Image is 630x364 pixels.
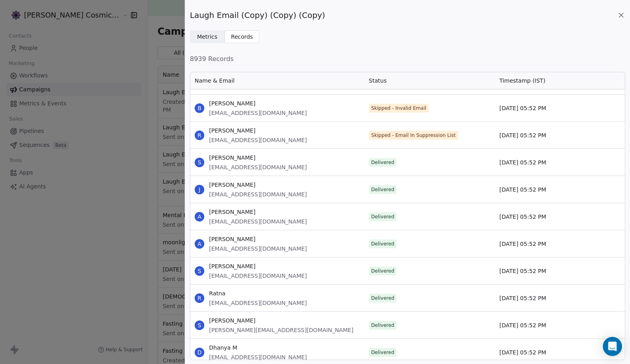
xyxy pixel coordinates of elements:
div: Delivered [371,240,395,247]
span: [PERSON_NAME] [209,154,307,162]
div: Delivered [371,213,395,220]
span: S [195,266,204,276]
span: R [195,131,204,140]
span: J [195,185,204,194]
div: Delivered [371,322,395,329]
span: [EMAIL_ADDRESS][DOMAIN_NAME] [209,136,307,144]
span: Timestamp (IST) [499,77,545,85]
span: [PERSON_NAME] [209,317,353,324]
span: [EMAIL_ADDRESS][DOMAIN_NAME] [209,163,307,171]
div: Delivered [371,186,395,193]
span: [EMAIL_ADDRESS][DOMAIN_NAME] [209,190,307,198]
span: S [195,158,204,167]
span: D [195,348,204,357]
span: [PERSON_NAME] [209,99,307,107]
span: [DATE] 05:52 PM [499,213,546,221]
span: [DATE] 05:52 PM [499,267,546,275]
div: Delivered [371,159,395,166]
span: Dhanya M [209,344,307,352]
div: Delivered [371,295,395,302]
div: Delivered [371,349,395,356]
span: [EMAIL_ADDRESS][DOMAIN_NAME] [209,245,307,253]
span: [DATE] 05:52 PM [499,240,546,248]
span: Laugh Email (Copy) (Copy) (Copy) [190,10,325,21]
span: [DATE] 05:52 PM [499,186,546,194]
span: Name & Email [195,77,235,85]
div: Skipped - Invalid Email [371,105,427,112]
div: grid [190,89,625,361]
span: [EMAIL_ADDRESS][DOMAIN_NAME] [209,218,307,226]
span: [PERSON_NAME] [209,181,307,189]
span: A [195,239,204,249]
span: S [195,320,204,330]
span: [PERSON_NAME] [209,208,307,216]
span: Ratna [209,289,307,297]
span: [PERSON_NAME][EMAIL_ADDRESS][DOMAIN_NAME] [209,326,353,334]
span: B [195,103,204,113]
span: [PERSON_NAME] [209,262,307,270]
div: Skipped - Email In Suppression List [371,132,456,139]
div: Open Intercom Messenger [603,337,622,356]
span: Status [369,77,387,85]
span: [PERSON_NAME] [209,127,307,135]
span: [DATE] 05:52 PM [499,158,546,166]
span: [PERSON_NAME] [209,235,307,243]
span: [DATE] 05:52 PM [499,348,546,356]
span: [EMAIL_ADDRESS][DOMAIN_NAME] [209,272,307,280]
span: [EMAIL_ADDRESS][DOMAIN_NAME] [209,109,307,117]
span: [EMAIL_ADDRESS][DOMAIN_NAME] [209,353,307,361]
span: R [195,293,204,303]
span: [DATE] 05:52 PM [499,294,546,302]
span: [DATE] 05:52 PM [499,104,546,112]
span: [EMAIL_ADDRESS][DOMAIN_NAME] [209,299,307,307]
span: [DATE] 05:52 PM [499,131,546,139]
div: Delivered [371,267,395,275]
span: A [195,212,204,222]
span: 8939 Records [190,54,625,64]
span: [DATE] 05:52 PM [499,321,546,329]
span: Metrics [197,33,217,41]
